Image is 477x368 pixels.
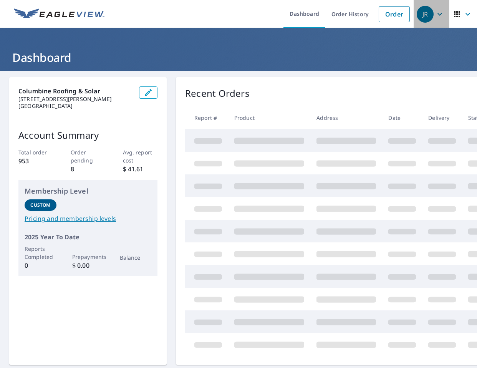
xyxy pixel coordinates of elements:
[72,253,104,261] p: Prepayments
[30,202,50,209] p: Custom
[71,164,106,174] p: 8
[25,245,56,261] p: Reports Completed
[417,6,434,23] div: JR
[18,156,53,166] p: 953
[25,186,151,196] p: Membership Level
[18,86,133,96] p: Columbine Roofing & Solar
[71,148,106,164] p: Order pending
[9,50,468,65] h1: Dashboard
[310,106,382,129] th: Address
[382,106,422,129] th: Date
[18,148,53,156] p: Total order
[379,6,410,22] a: Order
[185,106,228,129] th: Report #
[422,106,462,129] th: Delivery
[72,261,104,270] p: $ 0.00
[123,164,158,174] p: $ 41.61
[18,96,133,103] p: [STREET_ADDRESS][PERSON_NAME]
[18,103,133,109] p: [GEOGRAPHIC_DATA]
[14,8,104,20] img: EV Logo
[228,106,310,129] th: Product
[25,232,151,242] p: 2025 Year To Date
[123,148,158,164] p: Avg. report cost
[25,261,56,270] p: 0
[120,254,152,262] p: Balance
[185,86,250,100] p: Recent Orders
[18,128,157,142] p: Account Summary
[25,214,151,223] a: Pricing and membership levels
